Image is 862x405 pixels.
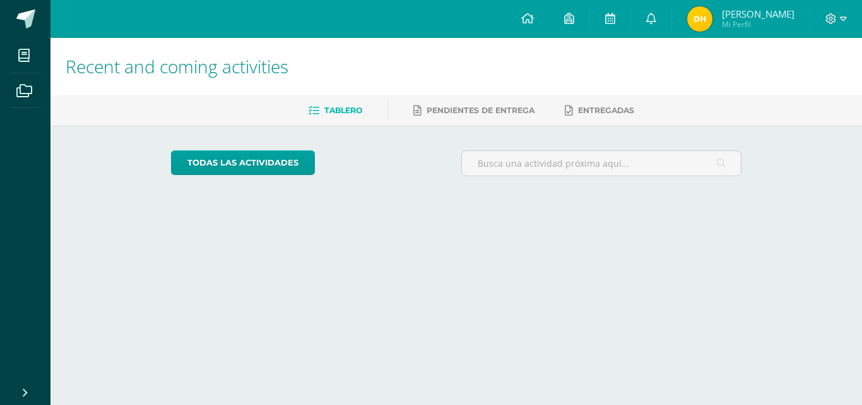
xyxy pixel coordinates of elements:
[722,8,794,20] span: [PERSON_NAME]
[687,6,712,32] img: d9ccee0ca2db0f1535b9b3a302565e18.png
[722,19,794,30] span: Mi Perfil
[462,151,741,176] input: Busca una actividad próxima aquí...
[309,100,362,121] a: Tablero
[324,106,362,115] span: Tablero
[427,106,534,115] span: Pendientes de entrega
[171,150,315,175] a: todas las Actividades
[578,106,634,115] span: Entregadas
[413,100,534,121] a: Pendientes de entrega
[565,100,634,121] a: Entregadas
[66,54,288,78] span: Recent and coming activities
